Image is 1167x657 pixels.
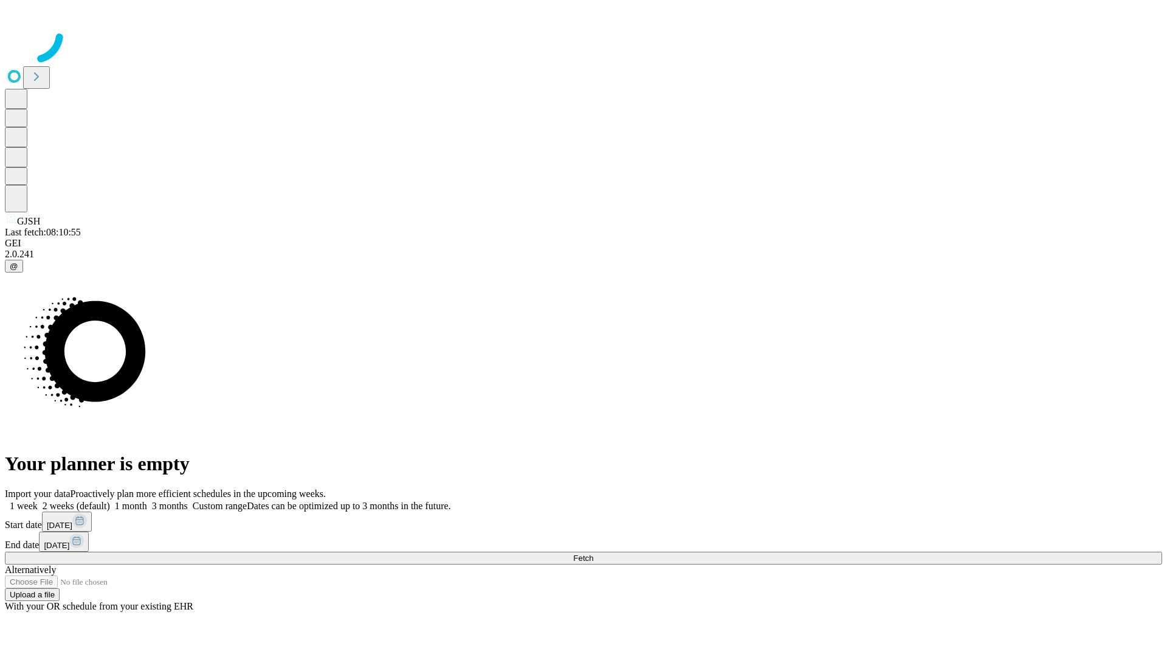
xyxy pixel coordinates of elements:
[5,453,1162,475] h1: Your planner is empty
[17,216,40,226] span: GJSH
[5,601,193,611] span: With your OR schedule from your existing EHR
[5,227,81,237] span: Last fetch: 08:10:55
[115,501,147,511] span: 1 month
[5,532,1162,552] div: End date
[71,488,326,499] span: Proactively plan more efficient schedules in the upcoming weeks.
[5,588,60,601] button: Upload a file
[5,565,56,575] span: Alternatively
[5,238,1162,249] div: GEI
[5,260,23,273] button: @
[573,554,593,563] span: Fetch
[152,501,188,511] span: 3 months
[5,512,1162,532] div: Start date
[5,249,1162,260] div: 2.0.241
[42,512,92,532] button: [DATE]
[5,552,1162,565] button: Fetch
[43,501,110,511] span: 2 weeks (default)
[39,532,89,552] button: [DATE]
[10,501,38,511] span: 1 week
[47,521,72,530] span: [DATE]
[193,501,247,511] span: Custom range
[44,541,69,550] span: [DATE]
[10,262,18,271] span: @
[5,488,71,499] span: Import your data
[247,501,450,511] span: Dates can be optimized up to 3 months in the future.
